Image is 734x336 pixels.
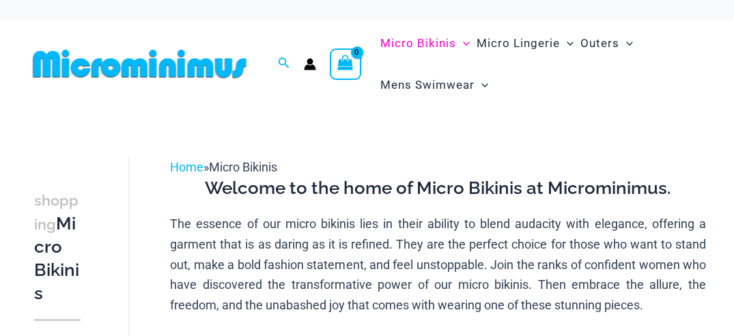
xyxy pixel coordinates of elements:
[577,23,636,64] a: OutersMenu ToggleMenu Toggle
[27,48,252,79] img: MM SHOP LOGO FLAT
[473,23,577,64] a: Micro LingerieMenu ToggleMenu Toggle
[377,23,473,64] a: Micro BikinisMenu ToggleMenu Toggle
[380,26,456,61] span: Micro Bikinis
[209,160,277,174] span: Micro Bikinis
[375,20,707,108] nav: Site Navigation
[170,214,706,316] p: The essence of our micro bikinis lies in their ability to blend audacity with elegance, offering ...
[330,48,361,80] a: View Shopping Cart, empty
[304,58,316,70] a: Account icon link
[34,188,81,305] h3: Micro Bikinis
[477,26,560,61] span: Micro Lingerie
[377,64,492,106] a: Mens SwimwearMenu ToggleMenu Toggle
[580,26,619,61] span: Outers
[560,26,574,61] span: Menu Toggle
[170,160,277,174] span: »
[380,68,475,102] span: Mens Swimwear
[475,68,488,102] span: Menu Toggle
[456,26,470,61] span: Menu Toggle
[170,160,203,174] a: Home
[619,26,633,61] span: Menu Toggle
[34,192,79,233] span: shopping
[170,177,706,200] h3: Welcome to the home of Micro Bikinis at Microminimus.
[278,55,290,72] a: Search icon link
